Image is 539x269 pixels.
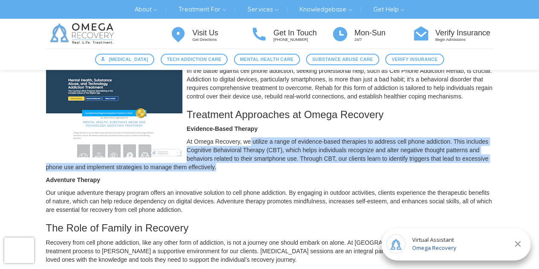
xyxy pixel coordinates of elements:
h3: Treatment Approaches at Omega Recovery [46,109,493,120]
h4: Mon-Sun [355,29,412,38]
a: Mental Health Care [234,54,300,65]
span: [MEDICAL_DATA] [109,56,148,63]
iframe: reCAPTCHA [4,237,34,263]
strong: Adventure Therapy [46,176,101,183]
img: Cell Phone Addiction Rehab [46,46,182,157]
a: Get Help [367,3,411,16]
p: [PHONE_NUMBER] [274,37,331,43]
p: In the battle against cell phone addiction, seeking professional help, such as Cell Phone Addicti... [46,67,493,101]
a: Substance Abuse Care [306,54,379,65]
h3: The Role of Family in Recovery [46,223,493,234]
p: At Omega Recovery, we utilize a range of evidence-based therapies to address cell phone addiction... [46,137,493,171]
a: Treatment For [172,3,233,16]
a: Verify Insurance [385,54,444,65]
p: Begin Admissions [435,37,493,43]
a: Verify Insurance Begin Admissions [412,25,493,43]
p: 24/7 [355,37,412,43]
a: Services [241,3,285,16]
h4: Visit Us [193,29,251,38]
span: Mental Health Care [240,56,294,63]
span: Tech Addiction Care [167,56,221,63]
h4: Get In Touch [274,29,331,38]
a: Get In Touch [PHONE_NUMBER] [251,25,331,43]
p: Our unique adventure therapy program offers an innovative solution to cell phone addiction. By en... [46,188,493,214]
a: Knowledgebase [293,3,358,16]
a: About [128,3,164,16]
span: Verify Insurance [392,56,438,63]
h4: Verify Insurance [435,29,493,38]
a: [MEDICAL_DATA] [95,54,154,65]
p: Recovery from cell phone addiction, like any other form of addiction, is not a journey one should... [46,238,493,264]
a: Visit Us Get Directions [170,25,251,43]
strong: Evidence-Based Therapy [187,125,258,132]
span: Substance Abuse Care [312,56,373,63]
p: Get Directions [193,37,251,43]
a: Tech Addiction Care [161,54,228,65]
img: Omega Recovery [46,19,121,49]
